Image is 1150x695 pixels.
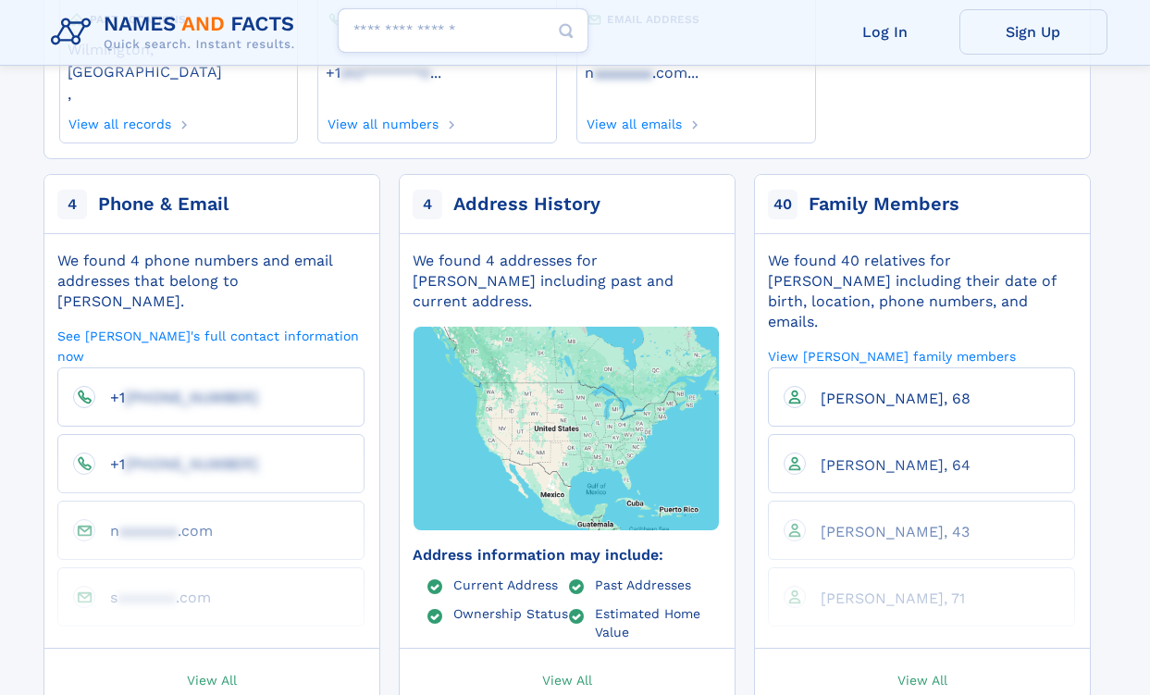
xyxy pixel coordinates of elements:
[595,605,720,639] a: Estimated Home Value
[542,671,592,688] span: View All
[809,192,959,217] div: Family Members
[43,7,310,57] img: Logo Names and Facts
[413,251,720,312] div: We found 4 addresses for [PERSON_NAME] including past and current address.
[585,64,807,81] a: ...
[806,455,971,473] a: [PERSON_NAME], 64
[413,545,720,565] div: Address information may include:
[338,8,588,53] input: search input
[119,522,178,540] span: aaaaaaa
[68,39,290,81] a: Wilmington, [GEOGRAPHIC_DATA]
[768,251,1075,332] div: We found 40 relatives for [PERSON_NAME] including their date of birth, location, phone numbers, a...
[453,192,600,217] div: Address History
[806,589,965,606] a: [PERSON_NAME], 71
[595,577,691,591] a: Past Addresses
[821,523,970,540] span: [PERSON_NAME], 43
[544,8,588,54] button: Search Button
[95,588,211,605] a: saaaaaaa.com
[68,111,172,131] a: View all records
[959,9,1107,55] a: Sign Up
[117,589,176,606] span: aaaaaaa
[68,29,290,111] div: ,
[326,111,439,131] a: View all numbers
[821,590,965,607] span: [PERSON_NAME], 71
[98,192,229,217] div: Phone & Email
[897,671,947,688] span: View All
[125,455,258,473] span: [PHONE_NUMBER]
[585,111,682,131] a: View all emails
[95,388,258,405] a: +1[PHONE_NUMBER]
[453,605,568,620] a: Ownership Status
[95,521,213,539] a: naaaaaaa.com
[381,274,751,582] img: Map with markers on addresses Noriko Clement
[187,671,237,688] span: View All
[57,190,87,219] span: 4
[57,251,365,312] div: We found 4 phone numbers and email addresses that belong to [PERSON_NAME].
[95,454,258,472] a: +1[PHONE_NUMBER]
[125,389,258,406] span: [PHONE_NUMBER]
[821,390,971,407] span: [PERSON_NAME], 68
[821,456,971,474] span: [PERSON_NAME], 64
[768,347,1016,365] a: View [PERSON_NAME] family members
[413,190,442,219] span: 4
[806,522,970,540] a: [PERSON_NAME], 43
[57,327,365,365] a: See [PERSON_NAME]'s full contact information now
[811,9,959,55] a: Log In
[326,64,548,81] a: ...
[594,64,652,81] span: aaaaaaa
[806,389,971,406] a: [PERSON_NAME], 68
[453,577,558,591] a: Current Address
[585,62,687,81] a: naaaaaaa.com
[768,190,798,219] span: 40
